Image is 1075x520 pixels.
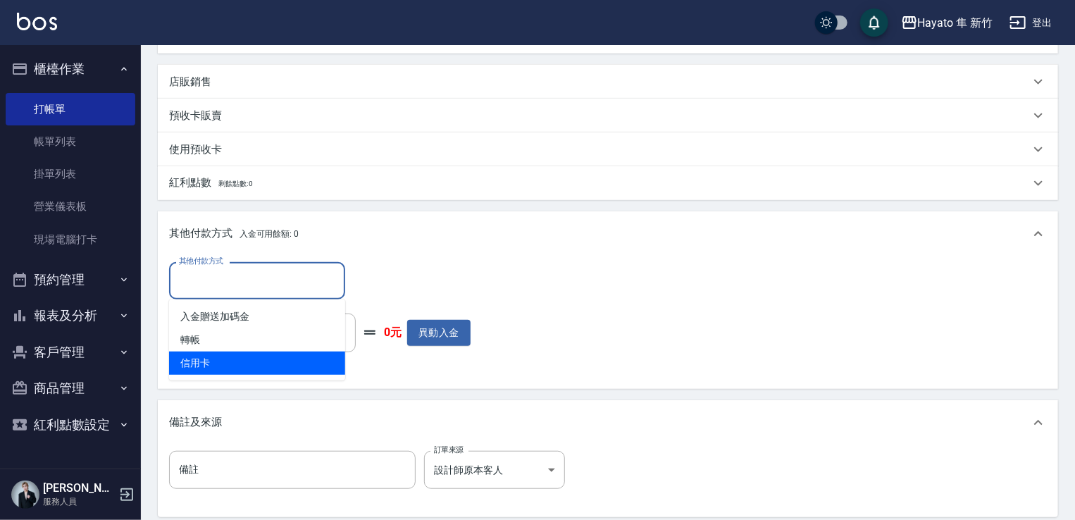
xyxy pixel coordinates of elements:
button: 客戶管理 [6,334,135,371]
div: 預收卡販賣 [158,99,1058,132]
button: 商品管理 [6,370,135,407]
button: 預約管理 [6,261,135,298]
div: 店販銷售 [158,65,1058,99]
span: 剩餘點數: 0 [218,180,254,187]
span: 入金可用餘額: 0 [240,229,299,239]
p: 店販銷售 [169,75,211,89]
span: 入金贈送加碼金 [169,305,345,328]
div: Hayato 隼 新竹 [918,14,993,32]
p: 預收卡販賣 [169,109,222,123]
p: 使用預收卡 [169,142,222,157]
h5: [PERSON_NAME] [43,481,115,495]
div: 設計師原本客人 [424,451,565,489]
p: 服務人員 [43,495,115,508]
strong: 0元 [384,326,402,340]
a: 掛單列表 [6,158,135,190]
a: 打帳單 [6,93,135,125]
div: 備註及來源 [158,400,1058,445]
div: 使用預收卡 [158,132,1058,166]
button: Hayato 隼 新竹 [895,8,998,37]
div: 其他付款方式入金可用餘額: 0 [158,211,1058,256]
img: Person [11,481,39,509]
button: 紅利點數設定 [6,407,135,443]
div: 紅利點數剩餘點數: 0 [158,166,1058,200]
a: 帳單列表 [6,125,135,158]
p: 其他付款方式 [169,226,299,242]
label: 其他付款方式 [179,256,223,266]
p: 備註及來源 [169,415,222,430]
label: 訂單來源 [434,445,464,455]
button: 報表及分析 [6,297,135,334]
a: 現場電腦打卡 [6,223,135,256]
span: 信用卡 [169,352,345,375]
button: 登出 [1004,10,1058,36]
button: 櫃檯作業 [6,51,135,87]
a: 營業儀表板 [6,190,135,223]
span: 轉帳 [169,328,345,352]
p: 紅利點數 [169,175,253,191]
button: save [860,8,888,37]
button: 異動入金 [407,320,471,346]
img: Logo [17,13,57,30]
